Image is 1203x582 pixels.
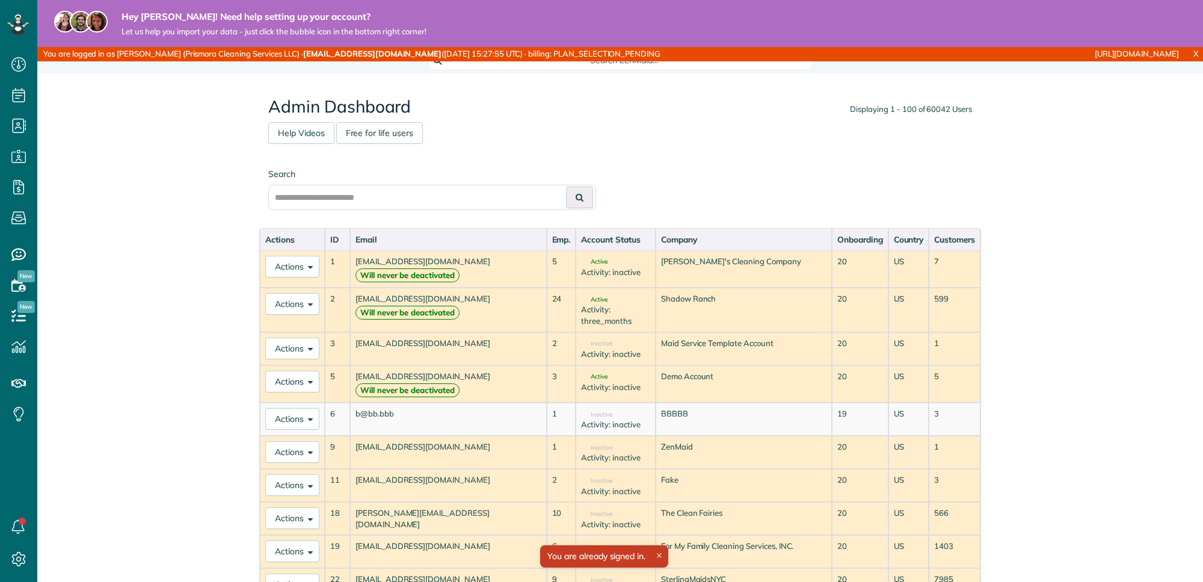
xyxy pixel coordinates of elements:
[268,98,972,116] h2: Admin Dashboard
[888,250,929,288] td: US
[929,436,980,469] td: 1
[581,486,650,497] div: Activity: inactive
[355,383,460,397] strong: Will never be deactivated
[581,259,608,265] span: Active
[325,288,350,332] td: 2
[888,403,929,436] td: US
[350,365,547,403] td: [EMAIL_ADDRESS][DOMAIN_NAME]
[656,535,832,568] td: For My Family Cleaning Services, INC.
[552,234,571,246] div: Emp.
[929,502,980,535] td: 566
[581,297,608,303] span: Active
[581,341,612,347] span: Inactive
[37,47,800,61] div: You are logged in as [PERSON_NAME] (Prismora Cleaning Services LLC) · ([DATE] 15:27:55 UTC) · bil...
[888,436,929,469] td: US
[656,469,832,502] td: Fake
[265,408,319,430] button: Actions
[350,288,547,332] td: [EMAIL_ADDRESS][DOMAIN_NAME]
[832,332,888,365] td: 20
[581,234,650,246] div: Account Status
[581,452,650,463] div: Activity: inactive
[929,332,980,365] td: 1
[837,234,883,246] div: Onboarding
[350,469,547,502] td: [EMAIL_ADDRESS][DOMAIN_NAME]
[547,250,576,288] td: 5
[265,234,319,246] div: Actions
[656,502,832,535] td: The Clean Fairies
[850,104,972,115] div: Displaying 1 - 100 of 60042 Users
[355,268,460,282] strong: Will never be deactivated
[832,502,888,535] td: 20
[265,293,319,315] button: Actions
[547,535,576,568] td: 6
[581,519,650,530] div: Activity: inactive
[350,332,547,365] td: [EMAIL_ADDRESS][DOMAIN_NAME]
[547,469,576,502] td: 2
[265,256,319,277] button: Actions
[265,540,319,562] button: Actions
[268,168,596,180] label: Search
[268,122,334,144] a: Help Videos
[656,332,832,365] td: Maid Service Template Account
[581,445,612,451] span: Inactive
[1189,47,1203,61] a: X
[581,374,608,380] span: Active
[325,535,350,568] td: 19
[888,365,929,403] td: US
[888,332,929,365] td: US
[656,365,832,403] td: Demo Account
[547,332,576,365] td: 2
[832,436,888,469] td: 20
[122,11,426,23] strong: Hey [PERSON_NAME]! Need help setting up your account?
[888,469,929,502] td: US
[540,545,668,568] div: You are already signed in.
[325,365,350,403] td: 5
[1095,49,1179,58] a: [URL][DOMAIN_NAME]
[894,234,924,246] div: Country
[547,502,576,535] td: 10
[832,288,888,332] td: 20
[54,11,76,33] img: maria-72a9807cf96188c08ef61303f053569d2e2a8a1cde33d635c8a3ac13582a053d.jpg
[656,250,832,288] td: [PERSON_NAME]'s Cleaning Company
[325,469,350,502] td: 11
[929,403,980,436] td: 3
[832,365,888,403] td: 20
[265,338,319,359] button: Actions
[929,469,980,502] td: 3
[17,270,35,282] span: New
[888,535,929,568] td: US
[581,304,650,326] div: Activity: three_months
[265,474,319,496] button: Actions
[832,403,888,436] td: 19
[888,288,929,332] td: US
[86,11,108,33] img: michelle-19f622bdf1676172e81f8f8fba1fb50e276960ebfe0243fe18214015130c80e4.jpg
[581,511,612,517] span: Inactive
[581,419,650,430] div: Activity: inactive
[929,250,980,288] td: 7
[350,250,547,288] td: [EMAIL_ADDRESS][DOMAIN_NAME]
[581,267,650,278] div: Activity: inactive
[581,382,650,393] div: Activity: inactive
[265,441,319,463] button: Actions
[325,250,350,288] td: 1
[888,502,929,535] td: US
[355,306,460,320] strong: Will never be deactivated
[581,348,650,360] div: Activity: inactive
[325,332,350,365] td: 3
[350,403,547,436] td: b@bb.bbb
[661,234,826,246] div: Company
[934,234,975,246] div: Customers
[303,49,442,58] strong: [EMAIL_ADDRESS][DOMAIN_NAME]
[832,250,888,288] td: 20
[547,403,576,436] td: 1
[832,535,888,568] td: 20
[355,234,541,246] div: Email
[547,436,576,469] td: 1
[336,122,423,144] a: Free for life users
[656,288,832,332] td: Shadow Ranch
[325,436,350,469] td: 9
[581,544,612,550] span: Inactive
[325,403,350,436] td: 6
[265,507,319,529] button: Actions
[581,412,612,418] span: Inactive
